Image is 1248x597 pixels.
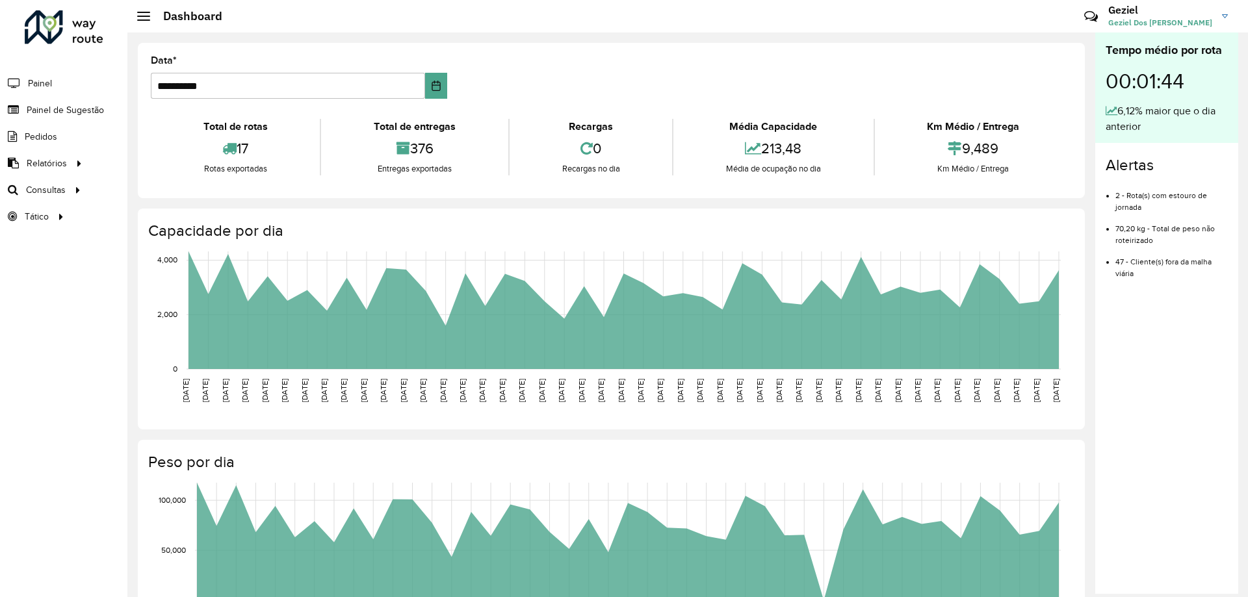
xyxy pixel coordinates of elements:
text: [DATE] [1012,379,1020,402]
div: Média de ocupação no dia [677,162,870,175]
text: [DATE] [755,379,764,402]
text: 50,000 [161,546,186,554]
div: Recargas no dia [513,162,669,175]
text: 4,000 [157,256,177,264]
li: 2 - Rota(s) com estouro de jornada [1115,180,1228,213]
span: Tático [25,210,49,223]
label: Data [151,53,177,68]
div: Total de entregas [324,119,504,134]
text: [DATE] [716,379,724,402]
span: Geziel Dos [PERSON_NAME] [1108,17,1212,29]
span: Relatórios [27,157,67,170]
text: [DATE] [1052,379,1060,402]
div: Total de rotas [154,119,317,134]
text: [DATE] [695,379,704,402]
h3: Geziel [1108,4,1212,16]
text: [DATE] [834,379,842,402]
text: 2,000 [157,310,177,318]
text: [DATE] [320,379,328,402]
div: 376 [324,134,504,162]
text: [DATE] [201,379,209,402]
text: [DATE] [814,379,823,402]
div: Tempo médio por rota [1106,42,1228,59]
text: [DATE] [339,379,348,402]
span: Pedidos [25,130,57,144]
div: Km Médio / Entrega [878,119,1069,134]
text: [DATE] [359,379,368,402]
div: 6,12% maior que o dia anterior [1106,103,1228,134]
text: [DATE] [439,379,447,402]
span: Painel de Sugestão [27,103,104,117]
text: [DATE] [240,379,249,402]
text: [DATE] [953,379,961,402]
text: [DATE] [538,379,546,402]
text: [DATE] [735,379,744,402]
div: Rotas exportadas [154,162,317,175]
text: [DATE] [399,379,408,402]
text: [DATE] [261,379,269,402]
text: 100,000 [159,496,186,504]
div: 9,489 [878,134,1069,162]
text: [DATE] [854,379,863,402]
h2: Dashboard [150,9,222,23]
text: [DATE] [221,379,229,402]
text: [DATE] [874,379,882,402]
text: [DATE] [300,379,309,402]
text: [DATE] [933,379,941,402]
div: Km Médio / Entrega [878,162,1069,175]
div: 0 [513,134,669,162]
div: Média Capacidade [677,119,870,134]
text: [DATE] [379,379,387,402]
text: [DATE] [775,379,783,402]
text: [DATE] [913,379,922,402]
h4: Alertas [1106,156,1228,175]
text: [DATE] [280,379,289,402]
span: Painel [28,77,52,90]
text: [DATE] [794,379,803,402]
div: 213,48 [677,134,870,162]
button: Choose Date [425,73,448,99]
text: [DATE] [656,379,664,402]
text: [DATE] [617,379,625,402]
text: [DATE] [458,379,467,402]
text: [DATE] [181,379,190,402]
li: 70,20 kg - Total de peso não roteirizado [1115,213,1228,246]
text: [DATE] [498,379,506,402]
text: [DATE] [676,379,684,402]
a: Contato Rápido [1077,3,1105,31]
text: [DATE] [972,379,981,402]
div: Recargas [513,119,669,134]
div: 17 [154,134,317,162]
text: [DATE] [419,379,427,402]
text: [DATE] [597,379,605,402]
h4: Peso por dia [148,453,1072,472]
text: [DATE] [894,379,902,402]
text: [DATE] [993,379,1001,402]
text: [DATE] [1032,379,1041,402]
text: [DATE] [636,379,645,402]
div: Entregas exportadas [324,162,504,175]
text: [DATE] [557,379,565,402]
h4: Capacidade por dia [148,222,1072,240]
text: [DATE] [478,379,486,402]
text: [DATE] [577,379,586,402]
text: 0 [173,364,177,373]
text: [DATE] [517,379,526,402]
span: Consultas [26,183,66,197]
div: 00:01:44 [1106,59,1228,103]
li: 47 - Cliente(s) fora da malha viária [1115,246,1228,279]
